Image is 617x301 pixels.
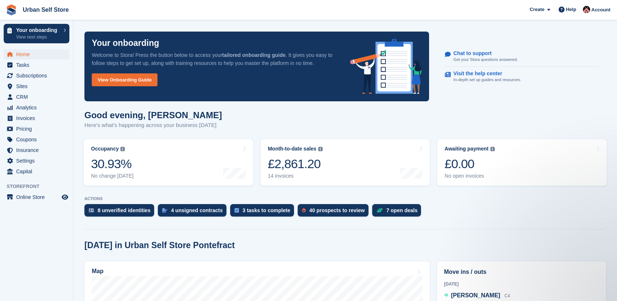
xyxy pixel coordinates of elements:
[16,134,60,145] span: Coupons
[4,24,69,43] a: Your onboarding View next steps
[298,204,372,220] a: 40 prospects to review
[309,207,365,213] div: 40 prospects to review
[92,73,157,86] a: View Onboarding Guide
[4,49,69,59] a: menu
[4,156,69,166] a: menu
[445,67,599,87] a: Visit the help center In-depth set up guides and resources.
[4,134,69,145] a: menu
[16,34,60,40] p: View next steps
[92,51,338,67] p: Welcome to Stora! Press the button below to access your . It gives you easy to follow steps to ge...
[16,156,60,166] span: Settings
[444,291,510,301] a: [PERSON_NAME] C4
[16,166,60,177] span: Capital
[16,113,60,123] span: Invoices
[20,4,72,16] a: Urban Self Store
[89,208,94,213] img: verify_identity-adf6edd0f0f0b5bbfe63781bf79b02c33cf7c696d77639b501bdc392416b5a36.svg
[4,145,69,155] a: menu
[490,147,495,151] img: icon-info-grey-7440780725fd019a000dd9b08b2336e03edf1995a4989e88bcd33f0948082b44.svg
[16,124,60,134] span: Pricing
[84,121,222,130] p: Here's what's happening across your business [DATE]
[591,6,610,14] span: Account
[444,173,495,179] div: No open invoices
[437,139,607,186] a: Awaiting payment £0.00 No open invoices
[243,207,290,213] div: 3 tasks to complete
[158,204,230,220] a: 4 unsigned contracts
[91,146,119,152] div: Occupancy
[120,147,125,151] img: icon-info-grey-7440780725fd019a000dd9b08b2336e03edf1995a4989e88bcd33f0948082b44.svg
[445,47,599,67] a: Chat to support Get your Stora questions answered.
[4,81,69,91] a: menu
[268,156,323,171] div: £2,861.20
[162,208,167,213] img: contract_signature_icon-13c848040528278c33f63329250d36e43548de30e8caae1d1a13099fd9432cc5.svg
[386,207,418,213] div: 7 open deals
[4,113,69,123] a: menu
[6,4,17,15] img: stora-icon-8386f47178a22dfd0bd8f6a31ec36ba5ce8667c1dd55bd0f319d3a0aa187defe.svg
[4,192,69,202] a: menu
[16,102,60,113] span: Analytics
[84,204,158,220] a: 8 unverified identities
[92,39,159,47] p: Your onboarding
[16,70,60,81] span: Subscriptions
[444,281,599,287] div: [DATE]
[268,146,316,152] div: Month-to-date sales
[16,81,60,91] span: Sites
[16,60,60,70] span: Tasks
[230,204,298,220] a: 3 tasks to complete
[261,139,430,186] a: Month-to-date sales £2,861.20 14 invoices
[91,156,134,171] div: 30.93%
[372,204,425,220] a: 7 open deals
[566,6,576,13] span: Help
[4,166,69,177] a: menu
[235,208,239,213] img: task-75834270c22a3079a89374b754ae025e5fb1db73e45f91037f5363f120a921f8.svg
[91,173,134,179] div: No change [DATE]
[4,124,69,134] a: menu
[350,39,422,94] img: onboarding-info-6c161a55d2c0e0a8cae90662b2fe09162a5109e8cc188191df67fb4f79e88e88.svg
[444,156,495,171] div: £0.00
[84,196,606,201] p: ACTIONS
[16,192,60,202] span: Online Store
[4,60,69,70] a: menu
[61,193,69,202] a: Preview store
[268,173,323,179] div: 14 invoices
[84,139,253,186] a: Occupancy 30.93% No change [DATE]
[98,207,150,213] div: 8 unverified identities
[84,110,222,120] h1: Good evening, [PERSON_NAME]
[92,268,104,275] h2: Map
[530,6,544,13] span: Create
[444,268,599,276] h2: Move ins / outs
[4,92,69,102] a: menu
[7,183,73,190] span: Storefront
[4,102,69,113] a: menu
[453,77,521,83] p: In-depth set up guides and resources.
[222,52,286,58] strong: tailored onboarding guide
[16,49,60,59] span: Home
[16,28,60,33] p: Your onboarding
[16,92,60,102] span: CRM
[451,292,500,298] span: [PERSON_NAME]
[171,207,223,213] div: 4 unsigned contracts
[4,70,69,81] a: menu
[84,240,235,250] h2: [DATE] in Urban Self Store Pontefract
[377,208,383,213] img: deal-1b604bf984904fb50ccaf53a9ad4b4a5d6e5aea283cecdc64d6e3604feb123c2.svg
[504,293,510,298] span: C4
[453,70,515,77] p: Visit the help center
[302,208,306,213] img: prospect-51fa495bee0391a8d652442698ab0144808aea92771e9ea1ae160a38d050c398.svg
[583,6,590,13] img: Josh Marshall
[444,146,489,152] div: Awaiting payment
[453,57,518,63] p: Get your Stora questions answered.
[16,145,60,155] span: Insurance
[318,147,323,151] img: icon-info-grey-7440780725fd019a000dd9b08b2336e03edf1995a4989e88bcd33f0948082b44.svg
[453,50,512,57] p: Chat to support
